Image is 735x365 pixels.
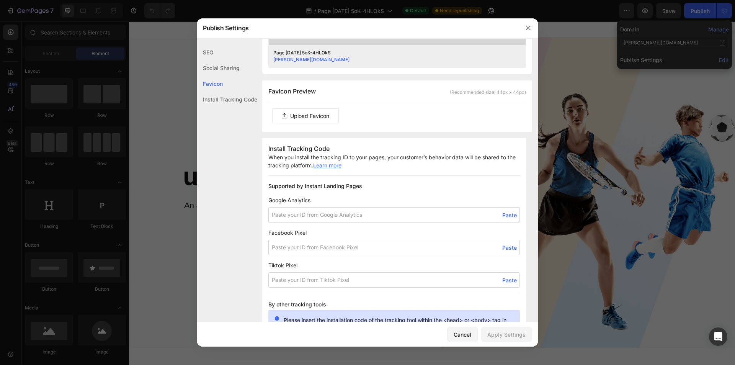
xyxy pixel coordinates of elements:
[450,89,526,96] span: (Recommended size: 44px x 44px)
[709,327,727,346] div: Open Intercom Messenger
[109,203,157,223] button: Shop Now
[284,316,514,332] p: Please insert the installation code of the tracking tool within the <head> or <body> tag in the r...
[447,327,478,342] button: Cancel
[197,76,257,92] div: Favicon
[267,16,606,326] img: Sports Hub
[273,57,350,62] a: [PERSON_NAME][DOMAIN_NAME]
[268,207,520,223] input: Paste your ID from Google Analytics
[268,87,316,96] span: Favicon Preview
[197,92,257,107] div: Install Tracking Code
[502,244,517,252] span: Paste
[268,144,520,153] h3: Install Tracking Code
[268,261,520,269] span: Tiktok Pixel
[197,44,257,60] div: SEO
[268,272,520,288] input: Paste your ID from Tiktok Pixel
[502,276,517,284] span: Paste
[197,18,518,38] div: Publish Settings
[487,331,526,339] div: Apply Settings
[268,182,520,190] h3: Supported by Instant Landing Pages
[313,162,341,169] a: Learn more
[197,60,257,76] div: Social Sharing
[118,208,148,217] div: Shop Now
[502,211,517,219] span: Paste
[454,331,471,339] div: Cancel
[273,49,509,56] div: Page [DATE] 5oK-4HLOkS
[481,327,532,342] button: Apply Settings
[268,196,520,204] span: Google Analytics
[268,300,520,308] h3: By other tracking tools
[268,240,520,255] input: Paste your ID from Facebook Pixel
[268,229,520,237] span: Facebook Pixel
[268,153,520,169] p: When you install the tracking ID to your pages, your customer’s behavior data will be shared to t...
